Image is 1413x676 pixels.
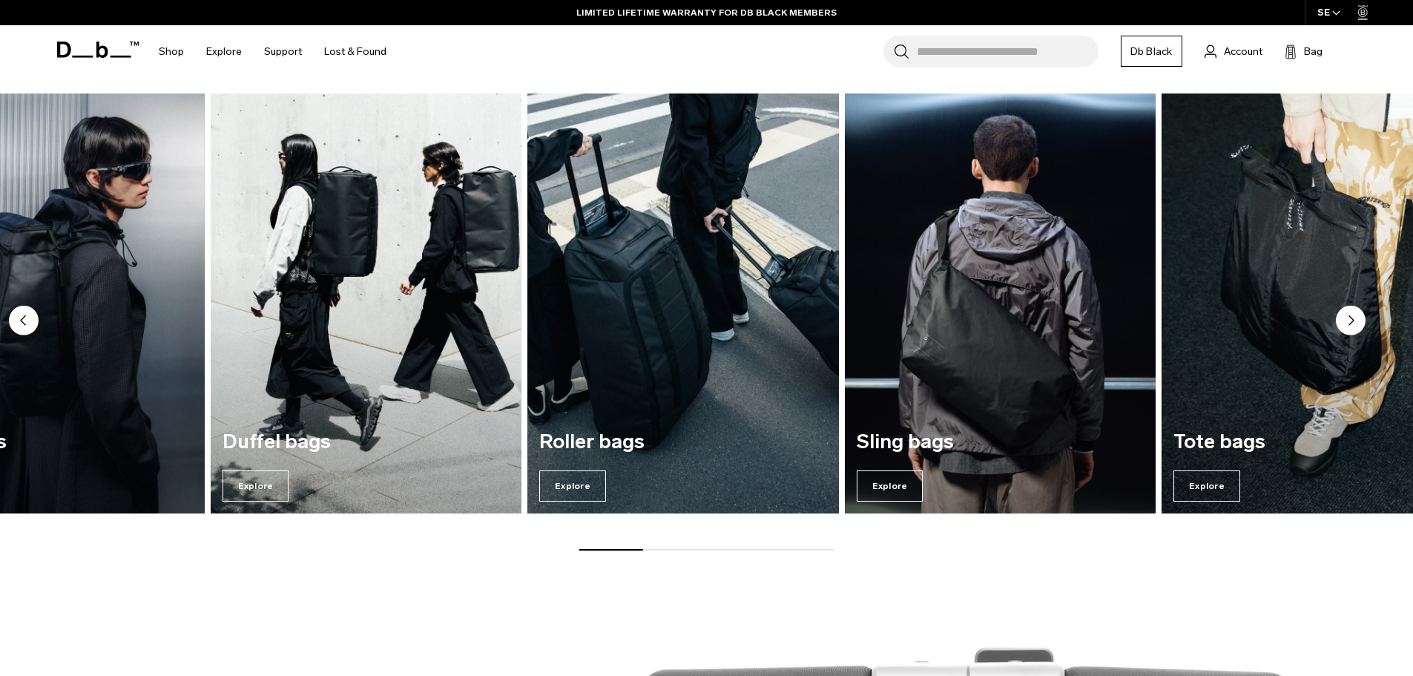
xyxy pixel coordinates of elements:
div: 5 / 7 [527,93,839,513]
a: Duffel bags Explore [211,93,522,513]
a: Support [264,25,302,78]
nav: Main Navigation [148,25,398,78]
button: Bag [1285,42,1323,60]
span: Account [1224,44,1262,59]
a: Lost & Found [324,25,386,78]
span: Explore [539,470,606,502]
h3: Sling bags [857,431,1144,453]
span: Explore [223,470,289,502]
div: 6 / 7 [845,93,1156,513]
a: Account [1205,42,1262,60]
span: Explore [1173,470,1240,502]
button: Previous slide [9,306,39,338]
span: Explore [857,470,923,502]
a: Db Black [1121,36,1182,67]
div: 4 / 7 [211,93,522,513]
span: Bag [1304,44,1323,59]
button: Next slide [1336,306,1366,338]
a: Shop [159,25,184,78]
h3: Roller bags [539,431,827,453]
h3: Duffel bags [223,431,510,453]
a: LIMITED LIFETIME WARRANTY FOR DB BLACK MEMBERS [576,6,837,19]
a: Explore [206,25,242,78]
